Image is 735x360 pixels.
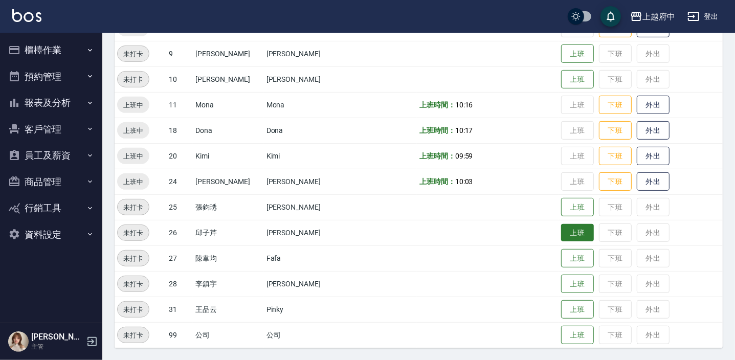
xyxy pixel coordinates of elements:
[117,125,149,136] span: 上班中
[166,322,193,348] td: 99
[166,220,193,245] td: 26
[8,331,29,352] img: Person
[4,89,98,116] button: 報表及分析
[419,152,455,160] b: 上班時間：
[193,66,263,92] td: [PERSON_NAME]
[4,63,98,90] button: 預約管理
[166,297,193,322] td: 31
[419,101,455,109] b: 上班時間：
[599,96,632,115] button: 下班
[117,151,149,162] span: 上班中
[193,220,263,245] td: 邱子芹
[637,172,670,191] button: 外出
[166,66,193,92] td: 10
[4,169,98,195] button: 商品管理
[118,304,149,315] span: 未打卡
[4,116,98,143] button: 客戶管理
[117,176,149,187] span: 上班中
[166,194,193,220] td: 25
[193,92,263,118] td: Mona
[118,279,149,289] span: 未打卡
[561,198,594,217] button: 上班
[117,100,149,110] span: 上班中
[264,297,346,322] td: Pinky
[4,142,98,169] button: 員工及薪資
[193,194,263,220] td: 張鈞琇
[166,271,193,297] td: 28
[166,41,193,66] td: 9
[561,224,594,242] button: 上班
[264,245,346,271] td: Fafa
[561,249,594,268] button: 上班
[118,74,149,85] span: 未打卡
[455,101,473,109] span: 10:16
[264,271,346,297] td: [PERSON_NAME]
[193,271,263,297] td: 李鎮宇
[4,37,98,63] button: 櫃檯作業
[599,121,632,140] button: 下班
[637,147,670,166] button: 外出
[455,152,473,160] span: 09:59
[166,245,193,271] td: 27
[642,10,675,23] div: 上越府中
[118,330,149,341] span: 未打卡
[419,177,455,186] b: 上班時間：
[683,7,723,26] button: 登出
[264,143,346,169] td: Kimi
[637,96,670,115] button: 外出
[264,41,346,66] td: [PERSON_NAME]
[118,49,149,59] span: 未打卡
[193,297,263,322] td: 王品云
[264,169,346,194] td: [PERSON_NAME]
[31,332,83,342] h5: [PERSON_NAME]
[455,126,473,134] span: 10:17
[561,70,594,89] button: 上班
[264,92,346,118] td: Mona
[193,245,263,271] td: 陳韋均
[166,143,193,169] td: 20
[118,228,149,238] span: 未打卡
[561,44,594,63] button: 上班
[455,177,473,186] span: 10:03
[264,194,346,220] td: [PERSON_NAME]
[599,147,632,166] button: 下班
[264,118,346,143] td: Dona
[4,221,98,248] button: 資料設定
[166,92,193,118] td: 11
[626,6,679,27] button: 上越府中
[193,41,263,66] td: [PERSON_NAME]
[193,118,263,143] td: Dona
[166,118,193,143] td: 18
[118,202,149,213] span: 未打卡
[637,121,670,140] button: 外出
[193,322,263,348] td: 公司
[419,126,455,134] b: 上班時間：
[193,143,263,169] td: Kimi
[600,6,621,27] button: save
[12,9,41,22] img: Logo
[166,169,193,194] td: 24
[31,342,83,351] p: 主管
[264,66,346,92] td: [PERSON_NAME]
[264,220,346,245] td: [PERSON_NAME]
[118,253,149,264] span: 未打卡
[561,300,594,319] button: 上班
[561,275,594,294] button: 上班
[264,322,346,348] td: 公司
[599,172,632,191] button: 下班
[193,169,263,194] td: [PERSON_NAME]
[4,195,98,221] button: 行銷工具
[561,326,594,345] button: 上班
